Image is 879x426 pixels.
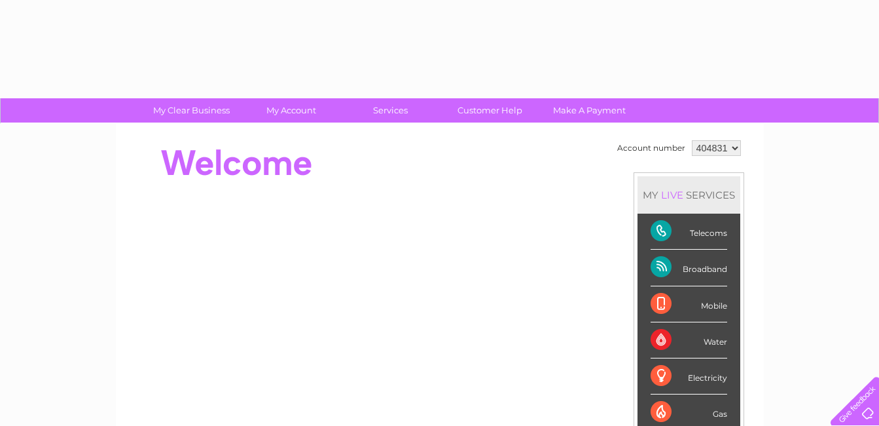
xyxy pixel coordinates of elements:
div: Water [651,322,727,358]
div: LIVE [658,189,686,201]
a: My Clear Business [137,98,245,123]
a: Services [336,98,444,123]
a: Make A Payment [535,98,643,123]
div: Broadband [651,250,727,286]
td: Account number [614,137,689,159]
div: Electricity [651,358,727,395]
a: Customer Help [436,98,544,123]
div: Mobile [651,286,727,322]
div: Telecoms [651,214,727,250]
div: MY SERVICES [637,176,740,214]
a: My Account [237,98,345,123]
